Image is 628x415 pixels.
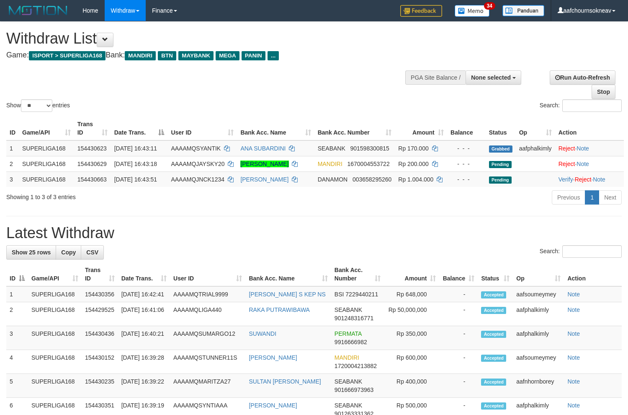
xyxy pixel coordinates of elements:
[567,402,580,409] a: Note
[562,245,622,258] input: Search:
[439,326,478,350] td: -
[6,262,28,286] th: ID: activate to sort column descending
[28,326,82,350] td: SUPERLIGA168
[170,262,245,286] th: User ID: activate to sort column ascending
[77,161,107,167] span: 154430629
[450,175,482,184] div: - - -
[171,145,221,152] span: AAAAMQSYANTIK
[384,326,439,350] td: Rp 350,000
[318,145,345,152] span: SEABANK
[81,245,104,259] a: CSV
[240,145,286,152] a: ANA SUBARDINI
[481,379,506,386] span: Accepted
[6,350,28,374] td: 4
[21,99,52,112] select: Showentries
[347,161,389,167] span: Copy 1670004553722 to clipboard
[335,315,373,322] span: Copy 901248316771 to clipboard
[502,5,544,16] img: panduan.png
[56,245,81,259] a: Copy
[384,286,439,302] td: Rp 648,000
[6,156,19,171] td: 2
[439,262,478,286] th: Balance: activate to sort column ascending
[82,326,118,350] td: 154430436
[481,331,506,338] span: Accepted
[486,117,516,140] th: Status
[240,176,288,183] a: [PERSON_NAME]
[513,374,564,398] td: aafnhornborey
[335,386,373,393] span: Copy 901666973963 to clipboard
[118,262,170,286] th: Date Trans.: activate to sort column ascending
[28,350,82,374] td: SUPERLIGA168
[170,326,245,350] td: AAAAMQSUMARGO12
[118,350,170,374] td: [DATE] 16:39:28
[245,262,331,286] th: Bank Acc. Name: activate to sort column ascending
[489,145,512,153] span: Grabbed
[439,302,478,326] td: -
[562,99,622,112] input: Search:
[450,144,482,153] div: - - -
[249,330,276,337] a: SUWANDI
[564,262,622,286] th: Action
[28,374,82,398] td: SUPERLIGA168
[6,326,28,350] td: 3
[516,117,555,140] th: Op: activate to sort column ascending
[540,99,622,112] label: Search:
[29,51,106,60] span: ISPORT > SUPERLIGA168
[439,374,478,398] td: -
[19,156,74,171] td: SUPERLIGA168
[118,302,170,326] td: [DATE] 16:41:06
[74,117,111,140] th: Trans ID: activate to sort column ascending
[6,99,70,112] label: Show entries
[335,339,367,345] span: Copy 9916666982 to clipboard
[345,291,378,298] span: Copy 7229440211 to clipboard
[249,306,309,313] a: RAKA PUTRAWIBAWA
[559,176,573,183] a: Verify
[335,330,362,337] span: PERMATA
[577,161,589,167] a: Note
[240,161,288,167] a: [PERSON_NAME]
[489,161,512,168] span: Pending
[6,225,622,241] h1: Latest Withdraw
[170,286,245,302] td: AAAAMQTRIAL9999
[77,145,107,152] span: 154430623
[249,402,297,409] a: [PERSON_NAME]
[19,140,74,156] td: SUPERLIGA168
[585,190,599,205] a: 1
[400,5,442,17] img: Feedback.jpg
[111,117,168,140] th: Date Trans.: activate to sort column descending
[335,378,362,385] span: SEABANK
[114,176,157,183] span: [DATE] 16:43:51
[19,117,74,140] th: Game/API: activate to sort column ascending
[513,262,564,286] th: Op: activate to sort column ascending
[158,51,176,60] span: BTN
[82,262,118,286] th: Trans ID: activate to sort column ascending
[6,51,410,60] h4: Game: Bank:
[555,171,624,187] td: · ·
[398,176,433,183] span: Rp 1.004.000
[6,4,70,17] img: MOTION_logo.png
[384,350,439,374] td: Rp 600,000
[550,70,615,85] a: Run Auto-Refresh
[167,117,237,140] th: User ID: activate to sort column ascending
[170,350,245,374] td: AAAAMQSTUNNER11S
[513,286,564,302] td: aafsoumeymey
[6,189,255,201] div: Showing 1 to 3 of 3 entries
[481,402,506,410] span: Accepted
[82,302,118,326] td: 154429525
[28,302,82,326] td: SUPERLIGA168
[513,326,564,350] td: aafphalkimly
[567,291,580,298] a: Note
[331,262,384,286] th: Bank Acc. Number: activate to sort column ascending
[335,402,362,409] span: SEABANK
[567,354,580,361] a: Note
[114,161,157,167] span: [DATE] 16:43:18
[599,190,622,205] a: Next
[118,286,170,302] td: [DATE] 16:42:41
[395,117,447,140] th: Amount: activate to sort column ascending
[439,286,478,302] td: -
[592,85,615,99] a: Stop
[559,145,575,152] a: Reject
[516,140,555,156] td: aafphalkimly
[6,245,56,259] a: Show 25 rows
[170,374,245,398] td: AAAAMQMARITZA27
